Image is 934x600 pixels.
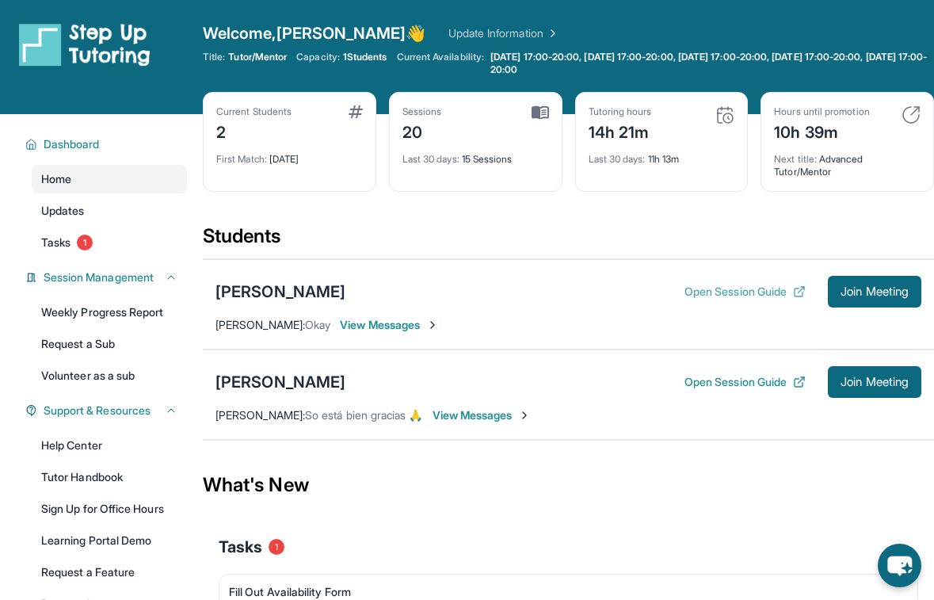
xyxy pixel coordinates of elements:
a: Sign Up for Office Hours [32,495,187,523]
div: Tutoring hours [589,105,652,118]
button: Session Management [37,269,177,285]
div: Hours until promotion [774,105,869,118]
button: Open Session Guide [684,374,806,390]
a: Tutor Handbook [32,463,187,491]
div: Advanced Tutor/Mentor [774,143,921,178]
a: Tasks1 [32,228,187,257]
button: Dashboard [37,136,177,152]
a: Update Information [448,25,559,41]
div: 14h 21m [589,118,652,143]
span: Next title : [774,153,817,165]
span: Welcome, [PERSON_NAME] 👋 [203,22,426,44]
span: So está bien gracias 🙏 [305,408,423,422]
button: Join Meeting [828,276,921,308]
button: chat-button [878,544,921,587]
img: Chevron Right [543,25,559,41]
div: Current Students [216,105,292,118]
img: Chevron-Right [426,319,439,331]
span: Home [41,171,71,187]
span: Capacity: [296,51,340,63]
div: 2 [216,118,292,143]
span: [PERSON_NAME] : [215,408,305,422]
a: Updates [32,197,187,225]
button: Support & Resources [37,403,177,418]
a: Home [32,165,187,193]
div: 15 Sessions [402,143,549,166]
span: 1 Students [343,51,387,63]
div: Students [203,224,934,258]
span: Support & Resources [44,403,151,418]
a: Help Center [32,431,187,460]
div: 10h 39m [774,118,869,143]
button: Open Session Guide [684,284,806,300]
a: Learning Portal Demo [32,526,187,555]
button: Join Meeting [828,366,921,398]
span: [PERSON_NAME] : [215,318,305,331]
span: Last 30 days : [402,153,459,165]
span: 1 [77,235,93,250]
a: Request a Feature [32,558,187,587]
div: Fill Out Availability Form [229,584,895,600]
span: Join Meeting [841,287,909,296]
img: logo [19,22,151,67]
img: card [349,105,363,118]
span: Tasks [41,235,71,250]
img: Chevron-Right [518,409,531,422]
img: card [715,105,734,124]
img: card [532,105,549,120]
span: Updates [41,203,85,219]
span: [DATE] 17:00-20:00, [DATE] 17:00-20:00, [DATE] 17:00-20:00, [DATE] 17:00-20:00, [DATE] 17:00-20:00 [490,51,931,76]
div: [DATE] [216,143,363,166]
a: Weekly Progress Report [32,298,187,327]
img: card [902,105,921,124]
span: View Messages [433,407,532,423]
div: [PERSON_NAME] [215,371,345,393]
span: Join Meeting [841,377,909,387]
span: First Match : [216,153,267,165]
div: [PERSON_NAME] [215,281,345,303]
div: 11h 13m [589,143,735,166]
span: Title: [203,51,225,63]
span: Okay [305,318,330,331]
div: Sessions [402,105,442,118]
span: Last 30 days : [589,153,646,165]
span: 1 [269,539,284,555]
span: Tutor/Mentor [228,51,287,63]
div: 20 [402,118,442,143]
a: [DATE] 17:00-20:00, [DATE] 17:00-20:00, [DATE] 17:00-20:00, [DATE] 17:00-20:00, [DATE] 17:00-20:00 [487,51,934,76]
span: Tasks [219,536,262,558]
span: Dashboard [44,136,100,152]
div: What's New [203,450,934,520]
span: View Messages [340,317,439,333]
a: Request a Sub [32,330,187,358]
span: Current Availability: [397,51,484,76]
a: Volunteer as a sub [32,361,187,390]
span: Session Management [44,269,154,285]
